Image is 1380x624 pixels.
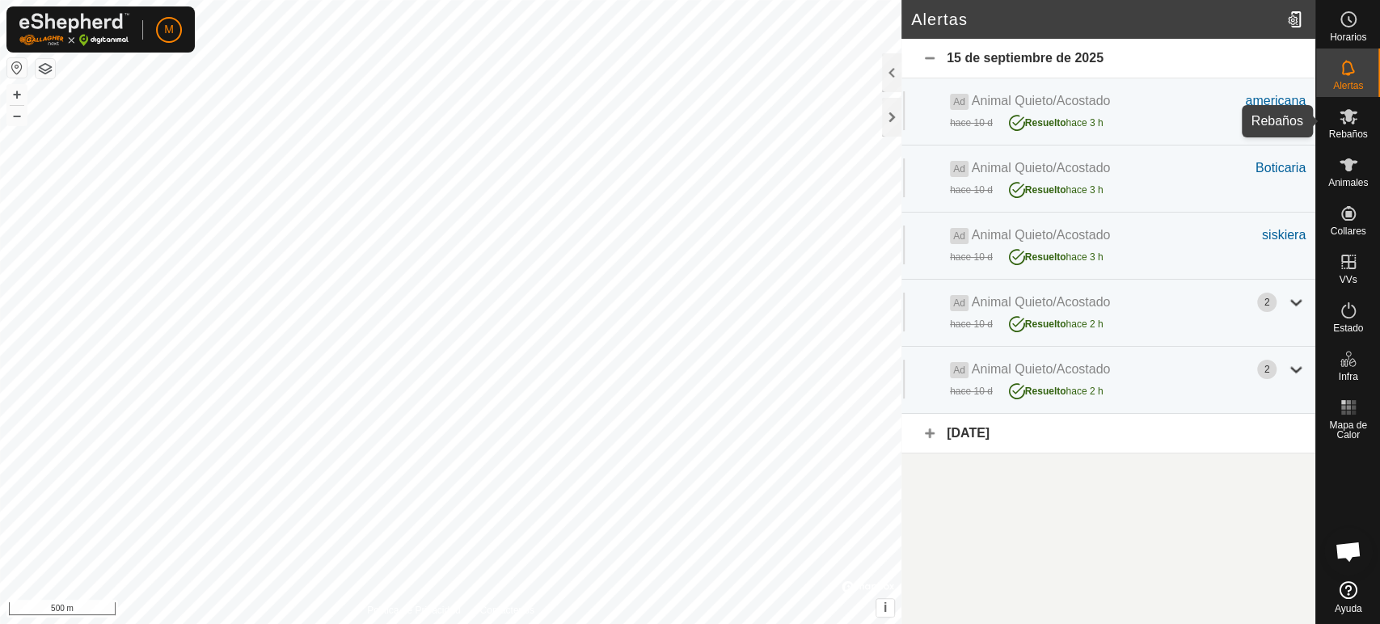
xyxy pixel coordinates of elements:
[1025,184,1066,196] span: Resuelto
[1025,251,1066,263] span: Resuelto
[1339,275,1357,285] span: VVs
[950,362,969,378] span: Ad
[1338,372,1357,382] span: Infra
[1009,111,1104,130] div: hace 3 h
[950,183,993,197] div: hace 10 d
[1320,420,1376,440] span: Mapa de Calor
[972,295,1111,309] span: Animal Quieto/Acostado
[1262,226,1306,245] div: siskiera
[1333,323,1363,333] span: Estado
[367,603,460,618] a: Política de Privacidad
[7,85,27,104] button: +
[950,161,969,177] span: Ad
[876,599,894,617] button: i
[950,317,993,331] div: hace 10 d
[972,362,1111,376] span: Animal Quieto/Acostado
[479,603,534,618] a: Contáctenos
[884,601,887,614] span: i
[36,59,55,78] button: Capas del Mapa
[901,39,1315,78] div: 15 de septiembre de 2025
[1245,91,1306,111] div: americana
[1256,158,1306,178] div: Boticaria
[901,414,1315,453] div: [DATE]
[950,295,969,311] span: Ad
[1025,318,1066,330] span: Resuelto
[164,21,174,38] span: M
[950,94,969,110] span: Ad
[1009,178,1104,197] div: hace 3 h
[19,13,129,46] img: Logo Gallagher
[911,10,1281,29] h2: Alertas
[1009,379,1104,398] div: hace 2 h
[1330,32,1366,42] span: Horarios
[950,116,993,130] div: hace 10 d
[1328,129,1367,139] span: Rebaños
[1009,312,1104,331] div: hace 2 h
[972,161,1111,175] span: Animal Quieto/Acostado
[1257,293,1277,312] div: 2
[950,228,969,244] span: Ad
[1328,178,1368,188] span: Animales
[7,58,27,78] button: Restablecer Mapa
[972,94,1111,108] span: Animal Quieto/Acostado
[1025,117,1066,129] span: Resuelto
[1330,226,1365,236] span: Collares
[1333,81,1363,91] span: Alertas
[950,250,993,264] div: hace 10 d
[7,106,27,125] button: –
[1316,575,1380,620] a: Ayuda
[1025,386,1066,397] span: Resuelto
[1257,360,1277,379] div: 2
[972,228,1111,242] span: Animal Quieto/Acostado
[1335,604,1362,613] span: Ayuda
[1324,527,1373,576] div: Otwarty czat
[950,384,993,398] div: hace 10 d
[1009,245,1104,264] div: hace 3 h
